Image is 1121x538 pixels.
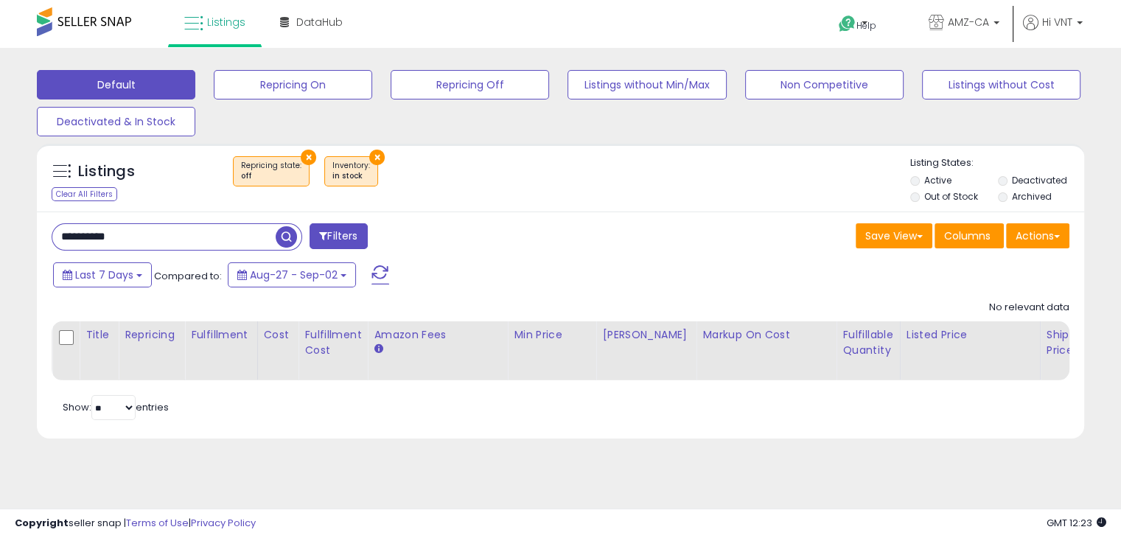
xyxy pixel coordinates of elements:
[37,107,195,136] button: Deactivated & In Stock
[15,517,256,531] div: seller snap | |
[702,327,830,343] div: Markup on Cost
[304,327,361,358] div: Fulfillment Cost
[856,19,876,32] span: Help
[207,15,245,29] span: Listings
[842,327,893,358] div: Fulfillable Quantity
[154,269,222,283] span: Compared to:
[924,174,951,186] label: Active
[241,171,301,181] div: off
[369,150,385,165] button: ×
[922,70,1080,99] button: Listings without Cost
[191,516,256,530] a: Privacy Policy
[907,327,1034,343] div: Listed Price
[296,15,343,29] span: DataHub
[1006,223,1069,248] button: Actions
[989,301,1069,315] div: No relevant data
[924,190,978,203] label: Out of Stock
[1023,15,1083,48] a: Hi VNT
[78,161,135,182] h5: Listings
[856,223,932,248] button: Save View
[241,160,301,182] span: Repricing state :
[568,70,726,99] button: Listings without Min/Max
[838,15,856,33] i: Get Help
[228,262,356,287] button: Aug-27 - Sep-02
[301,150,316,165] button: ×
[264,327,293,343] div: Cost
[332,160,370,182] span: Inventory :
[935,223,1004,248] button: Columns
[63,400,169,414] span: Show: entries
[75,268,133,282] span: Last 7 Days
[1047,516,1106,530] span: 2025-09-10 12:23 GMT
[191,327,251,343] div: Fulfillment
[126,516,189,530] a: Terms of Use
[827,4,905,48] a: Help
[374,327,501,343] div: Amazon Fees
[310,223,367,249] button: Filters
[948,15,989,29] span: AMZ-CA
[374,343,383,356] small: Amazon Fees.
[1047,327,1076,358] div: Ship Price
[332,171,370,181] div: in stock
[745,70,904,99] button: Non Competitive
[602,327,690,343] div: [PERSON_NAME]
[514,327,590,343] div: Min Price
[37,70,195,99] button: Default
[910,156,1084,170] p: Listing States:
[1042,15,1072,29] span: Hi VNT
[1011,174,1066,186] label: Deactivated
[1011,190,1051,203] label: Archived
[944,228,991,243] span: Columns
[696,321,837,380] th: The percentage added to the cost of goods (COGS) that forms the calculator for Min & Max prices.
[52,187,117,201] div: Clear All Filters
[214,70,372,99] button: Repricing On
[15,516,69,530] strong: Copyright
[391,70,549,99] button: Repricing Off
[125,327,178,343] div: Repricing
[53,262,152,287] button: Last 7 Days
[85,327,112,343] div: Title
[250,268,338,282] span: Aug-27 - Sep-02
